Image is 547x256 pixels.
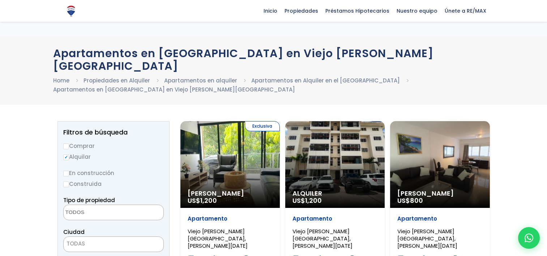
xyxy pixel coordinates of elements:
[84,77,150,84] a: Propiedades en Alquiler
[200,196,217,205] span: 1,200
[305,196,322,205] span: 1,200
[188,190,273,197] span: [PERSON_NAME]
[63,179,164,188] label: Construida
[188,215,273,222] p: Apartamento
[63,182,69,187] input: Construida
[188,227,248,249] span: Viejo [PERSON_NAME][GEOGRAPHIC_DATA], [PERSON_NAME][DATE]
[397,190,482,197] span: [PERSON_NAME]
[64,205,134,221] textarea: Search
[164,77,237,84] a: Apartamentos en alquiler
[53,47,494,72] h1: Apartamentos en [GEOGRAPHIC_DATA] en Viejo [PERSON_NAME][GEOGRAPHIC_DATA]
[63,171,69,176] input: En construcción
[63,236,164,252] span: TODAS
[63,144,69,149] input: Comprar
[63,228,85,236] span: Ciudad
[63,154,69,160] input: Alquilar
[67,240,85,247] span: TODAS
[322,5,393,16] span: Préstamos Hipotecarios
[292,190,377,197] span: Alquiler
[63,152,164,161] label: Alquilar
[251,77,400,84] a: Apartamentos en Alquiler en el [GEOGRAPHIC_DATA]
[63,129,164,136] h2: Filtros de búsqueda
[63,141,164,150] label: Comprar
[397,227,457,249] span: Viejo [PERSON_NAME][GEOGRAPHIC_DATA], [PERSON_NAME][DATE]
[53,77,69,84] a: Home
[292,196,322,205] span: US$
[292,227,352,249] span: Viejo [PERSON_NAME][GEOGRAPHIC_DATA], [PERSON_NAME][DATE]
[245,121,280,131] span: Exclusiva
[260,5,281,16] span: Inicio
[397,196,423,205] span: US$
[292,215,377,222] p: Apartamento
[53,85,295,94] li: Apartamentos en [GEOGRAPHIC_DATA] en Viejo [PERSON_NAME][GEOGRAPHIC_DATA]
[441,5,490,16] span: Únete a RE/MAX
[63,196,115,204] span: Tipo de propiedad
[281,5,322,16] span: Propiedades
[63,168,164,178] label: En construcción
[188,196,217,205] span: US$
[65,5,77,17] img: Logo de REMAX
[397,215,482,222] p: Apartamento
[393,5,441,16] span: Nuestro equipo
[64,239,163,249] span: TODAS
[410,196,423,205] span: 800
